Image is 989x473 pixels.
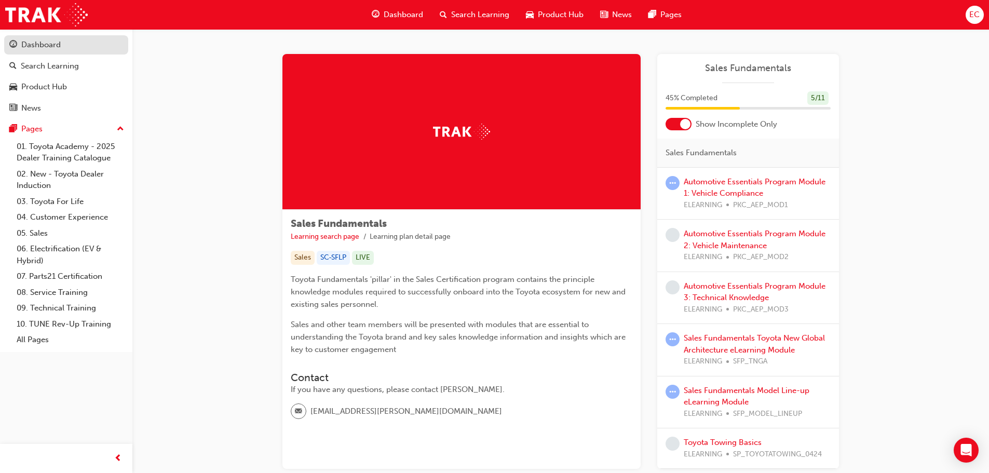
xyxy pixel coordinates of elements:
[352,251,374,265] div: LIVE
[684,386,809,407] a: Sales Fundamentals Model Line-up eLearning Module
[117,123,124,136] span: up-icon
[12,194,128,210] a: 03. Toyota For Life
[12,316,128,332] a: 10. TUNE Rev-Up Training
[526,8,534,21] span: car-icon
[317,251,350,265] div: SC-SFLP
[291,275,628,309] span: Toyota Fundamentals 'pillar' in the Sales Certification program contains the principle knowledge ...
[684,408,722,420] span: ELEARNING
[969,9,980,21] span: EC
[684,177,825,198] a: Automotive Essentials Program Module 1: Vehicle Compliance
[431,4,518,25] a: search-iconSearch Learning
[4,119,128,139] button: Pages
[291,232,359,241] a: Learning search page
[12,300,128,316] a: 09. Technical Training
[12,209,128,225] a: 04. Customer Experience
[733,449,822,461] span: SP_TOYOTATOWING_0424
[666,385,680,399] span: learningRecordVerb_ATTEMPT-icon
[666,280,680,294] span: learningRecordVerb_NONE-icon
[372,8,380,21] span: guage-icon
[592,4,640,25] a: news-iconNews
[291,320,628,354] span: Sales and other team members will be presented with modules that are essential to understanding t...
[12,166,128,194] a: 02. New - Toyota Dealer Induction
[4,77,128,97] a: Product Hub
[733,251,789,263] span: PKC_AEP_MOD2
[9,40,17,50] span: guage-icon
[733,408,802,420] span: SFP_MODEL_LINEUP
[666,92,717,104] span: 45 % Completed
[684,199,722,211] span: ELEARNING
[9,83,17,92] span: car-icon
[9,62,17,71] span: search-icon
[12,285,128,301] a: 08. Service Training
[433,124,490,140] img: Trak
[538,9,584,21] span: Product Hub
[291,372,632,384] h3: Contact
[4,35,128,55] a: Dashboard
[684,281,825,303] a: Automotive Essentials Program Module 3: Technical Knowledge
[291,251,315,265] div: Sales
[733,304,789,316] span: PKC_AEP_MOD3
[684,251,722,263] span: ELEARNING
[666,437,680,451] span: learningRecordVerb_NONE-icon
[21,39,61,51] div: Dashboard
[684,333,825,355] a: Sales Fundamentals Toyota New Global Architecture eLearning Module
[684,356,722,368] span: ELEARNING
[21,60,79,72] div: Search Learning
[9,125,17,134] span: pages-icon
[310,406,502,417] span: [EMAIL_ADDRESS][PERSON_NAME][DOMAIN_NAME]
[666,147,737,159] span: Sales Fundamentals
[5,3,88,26] img: Trak
[684,449,722,461] span: ELEARNING
[21,123,43,135] div: Pages
[363,4,431,25] a: guage-iconDashboard
[370,231,451,243] li: Learning plan detail page
[666,176,680,190] span: learningRecordVerb_ATTEMPT-icon
[21,102,41,114] div: News
[666,332,680,346] span: learningRecordVerb_ATTEMPT-icon
[4,57,128,76] a: Search Learning
[684,304,722,316] span: ELEARNING
[648,8,656,21] span: pages-icon
[640,4,690,25] a: pages-iconPages
[600,8,608,21] span: news-icon
[518,4,592,25] a: car-iconProduct Hub
[954,438,979,463] div: Open Intercom Messenger
[733,199,788,211] span: PKC_AEP_MOD1
[612,9,632,21] span: News
[807,91,829,105] div: 5 / 11
[12,268,128,285] a: 07. Parts21 Certification
[966,6,984,24] button: EC
[9,104,17,113] span: news-icon
[696,118,777,130] span: Show Incomplete Only
[666,62,831,74] a: Sales Fundamentals
[12,241,128,268] a: 06. Electrification (EV & Hybrid)
[440,8,447,21] span: search-icon
[4,33,128,119] button: DashboardSearch LearningProduct HubNews
[21,81,67,93] div: Product Hub
[660,9,682,21] span: Pages
[733,356,767,368] span: SFP_TNGA
[684,229,825,250] a: Automotive Essentials Program Module 2: Vehicle Maintenance
[114,452,122,465] span: prev-icon
[666,228,680,242] span: learningRecordVerb_NONE-icon
[12,332,128,348] a: All Pages
[12,139,128,166] a: 01. Toyota Academy - 2025 Dealer Training Catalogue
[291,218,387,229] span: Sales Fundamentals
[451,9,509,21] span: Search Learning
[295,405,302,418] span: email-icon
[4,99,128,118] a: News
[12,225,128,241] a: 05. Sales
[291,384,632,396] div: If you have any questions, please contact [PERSON_NAME].
[684,438,762,447] a: Toyota Towing Basics
[384,9,423,21] span: Dashboard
